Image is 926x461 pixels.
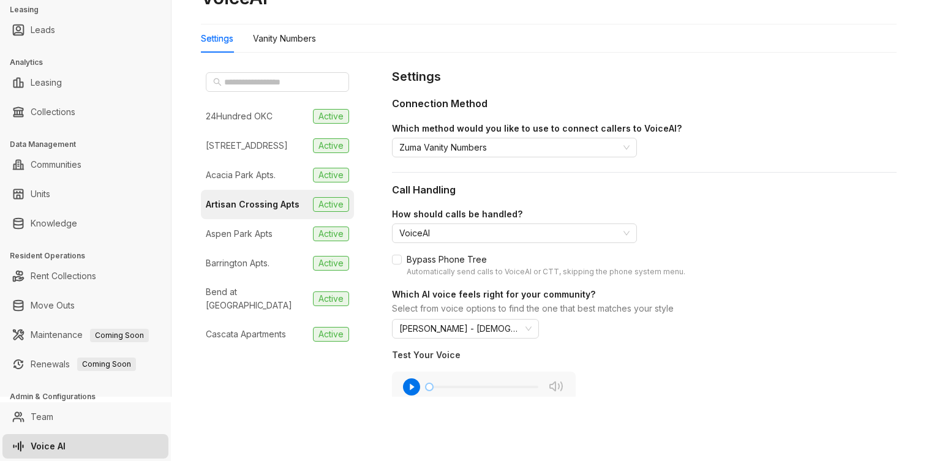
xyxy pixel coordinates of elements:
[31,70,62,95] a: Leasing
[206,110,273,123] div: 24Hundred OKC
[313,227,349,241] span: Active
[206,139,288,152] div: [STREET_ADDRESS]
[31,264,96,288] a: Rent Collections
[31,293,75,318] a: Move Outs
[2,264,168,288] li: Rent Collections
[313,197,349,212] span: Active
[201,32,233,45] div: Settings
[31,182,50,206] a: Units
[2,18,168,42] li: Leads
[392,288,897,301] div: Which AI voice feels right for your community?
[31,18,55,42] a: Leads
[31,211,77,236] a: Knowledge
[2,100,168,124] li: Collections
[402,253,690,278] span: Bypass Phone Tree
[206,227,273,241] div: Aspen Park Apts
[2,293,168,318] li: Move Outs
[10,250,171,261] h3: Resident Operations
[313,168,349,182] span: Active
[313,256,349,271] span: Active
[2,323,168,347] li: Maintenance
[206,168,276,182] div: Acacia Park Apts.
[313,327,349,342] span: Active
[313,291,349,306] span: Active
[2,182,168,206] li: Units
[10,57,171,68] h3: Analytics
[90,329,149,342] span: Coming Soon
[399,138,630,157] span: Zuma Vanity Numbers
[31,405,53,429] a: Team
[313,138,349,153] span: Active
[2,211,168,236] li: Knowledge
[10,4,171,15] h3: Leasing
[392,182,897,198] div: Call Handling
[206,328,286,341] div: Cascata Apartments
[392,302,897,317] div: Select from voice options to find the one that best matches your style
[392,67,897,86] div: Settings
[2,352,168,377] li: Renewals
[392,96,897,111] div: Connection Method
[31,434,66,459] a: Voice AI
[206,285,308,312] div: Bend at [GEOGRAPHIC_DATA]
[399,320,532,338] span: Natasha - American Female
[407,266,685,278] div: Automatically send calls to VoiceAI or CTT, skipping the phone system menu.
[206,198,299,211] div: Artisan Crossing Apts
[213,78,222,86] span: search
[2,434,168,459] li: Voice AI
[31,100,75,124] a: Collections
[392,348,637,362] div: Test Your Voice
[31,152,81,177] a: Communities
[77,358,136,371] span: Coming Soon
[10,391,171,402] h3: Admin & Configurations
[31,352,136,377] a: RenewalsComing Soon
[206,257,269,270] div: Barrington Apts.
[392,208,897,221] div: How should calls be handled?
[2,405,168,429] li: Team
[392,122,897,135] div: Which method would you like to use to connect callers to VoiceAI?
[2,70,168,95] li: Leasing
[313,109,349,124] span: Active
[399,224,630,242] span: VoiceAI
[10,139,171,150] h3: Data Management
[2,152,168,177] li: Communities
[253,32,316,45] div: Vanity Numbers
